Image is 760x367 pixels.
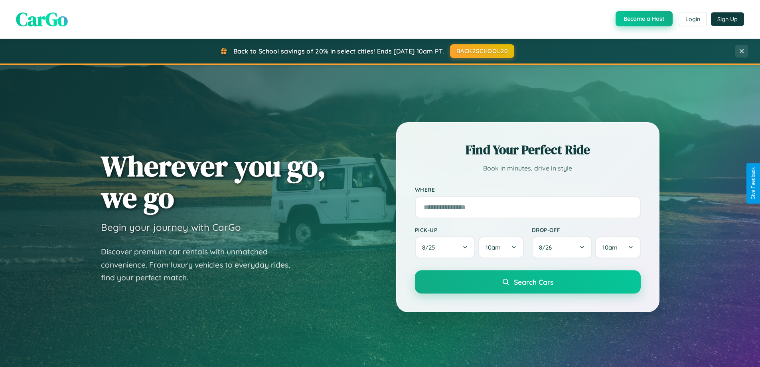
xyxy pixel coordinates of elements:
label: Pick-up [415,226,524,233]
span: 10am [486,244,501,251]
button: Sign Up [711,12,744,26]
button: 8/26 [532,236,592,258]
p: Book in minutes, drive in style [415,163,641,174]
h1: Wherever you go, we go [101,150,326,213]
label: Drop-off [532,226,641,233]
button: Search Cars [415,270,641,294]
label: Where [415,186,641,193]
button: 8/25 [415,236,476,258]
button: Login [679,12,707,26]
button: BACK2SCHOOL20 [450,44,514,58]
span: 8 / 26 [539,244,556,251]
button: Become a Host [616,11,673,26]
span: 8 / 25 [422,244,439,251]
span: CarGo [16,6,68,32]
span: 10am [602,244,618,251]
span: Search Cars [514,278,553,286]
div: Give Feedback [750,167,756,200]
p: Discover premium car rentals with unmatched convenience. From luxury vehicles to everyday rides, ... [101,245,300,284]
button: 10am [595,236,640,258]
h2: Find Your Perfect Ride [415,141,641,159]
h3: Begin your journey with CarGo [101,221,241,233]
button: 10am [478,236,523,258]
span: Back to School savings of 20% in select cities! Ends [DATE] 10am PT. [233,47,444,55]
